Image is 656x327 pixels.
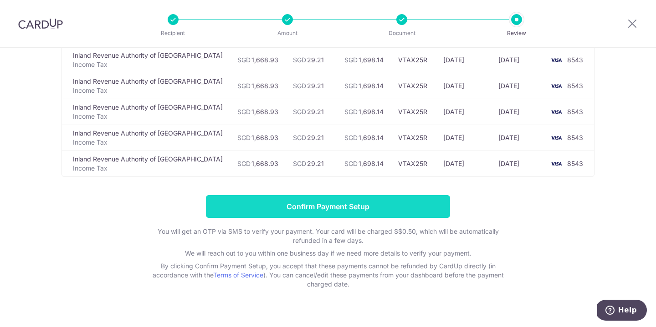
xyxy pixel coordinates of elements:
p: We will reach out to you within one business day if we need more details to verify your payment. [146,249,510,258]
td: 1,698.14 [337,73,391,99]
img: <span class="translation_missing" title="translation missing: en.account_steps.new_confirm_form.b... [547,132,565,143]
td: 29.21 [286,125,337,151]
p: Income Tax [73,86,223,95]
td: 1,668.93 [230,125,286,151]
span: SGD [293,160,306,167]
td: 29.21 [286,99,337,125]
td: 29.21 [286,151,337,176]
td: [DATE] [491,73,544,99]
td: [DATE] [436,125,492,151]
span: SGD [344,134,358,141]
td: 1,668.93 [230,47,286,73]
span: SGD [293,56,306,64]
td: VTAX25R [391,99,436,125]
a: Terms of Service [213,271,263,279]
td: Inland Revenue Authority of [GEOGRAPHIC_DATA] [62,125,230,151]
span: SGD [344,56,358,64]
p: You will get an OTP via SMS to verify your payment. Your card will be charged S$0.50, which will ... [146,227,510,245]
p: By clicking Confirm Payment Setup, you accept that these payments cannot be refunded by CardUp di... [146,262,510,289]
img: <span class="translation_missing" title="translation missing: en.account_steps.new_confirm_form.b... [547,158,565,169]
span: 8543 [567,82,583,90]
span: SGD [344,108,358,116]
span: SGD [237,160,251,167]
td: 1,698.14 [337,47,391,73]
p: Income Tax [73,164,223,173]
span: SGD [237,108,251,116]
td: 1,668.93 [230,73,286,99]
p: Amount [254,29,321,38]
td: [DATE] [491,125,544,151]
td: [DATE] [436,99,492,125]
span: 8543 [567,134,583,141]
span: 8543 [567,160,583,167]
td: 1,668.93 [230,99,286,125]
p: Document [368,29,436,38]
td: [DATE] [491,99,544,125]
iframe: Opens a widget where you can find more information [597,300,647,322]
td: VTAX25R [391,151,436,176]
img: CardUp [18,18,63,29]
td: 1,698.14 [337,125,391,151]
img: <span class="translation_missing" title="translation missing: en.account_steps.new_confirm_form.b... [547,80,565,91]
span: 8543 [567,108,583,116]
td: Inland Revenue Authority of [GEOGRAPHIC_DATA] [62,73,230,99]
p: Income Tax [73,112,223,121]
img: <span class="translation_missing" title="translation missing: en.account_steps.new_confirm_form.b... [547,106,565,117]
span: SGD [344,82,358,90]
td: 1,698.14 [337,99,391,125]
td: 1,698.14 [337,151,391,176]
span: SGD [293,108,306,116]
td: [DATE] [436,151,492,176]
p: Recipient [139,29,207,38]
td: 29.21 [286,47,337,73]
span: SGD [237,56,251,64]
img: <span class="translation_missing" title="translation missing: en.account_steps.new_confirm_form.b... [547,55,565,65]
p: Income Tax [73,60,223,69]
td: VTAX25R [391,125,436,151]
span: SGD [293,82,306,90]
span: SGD [237,134,251,141]
td: Inland Revenue Authority of [GEOGRAPHIC_DATA] [62,99,230,125]
input: Confirm Payment Setup [206,195,450,218]
p: Income Tax [73,138,223,147]
span: SGD [344,160,358,167]
td: 29.21 [286,73,337,99]
span: 8543 [567,56,583,64]
td: [DATE] [436,47,492,73]
td: VTAX25R [391,73,436,99]
td: Inland Revenue Authority of [GEOGRAPHIC_DATA] [62,151,230,176]
td: 1,668.93 [230,151,286,176]
td: VTAX25R [391,47,436,73]
span: SGD [237,82,251,90]
td: Inland Revenue Authority of [GEOGRAPHIC_DATA] [62,47,230,73]
td: [DATE] [491,47,544,73]
p: Review [483,29,550,38]
td: [DATE] [436,73,492,99]
span: SGD [293,134,306,141]
td: [DATE] [491,151,544,176]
